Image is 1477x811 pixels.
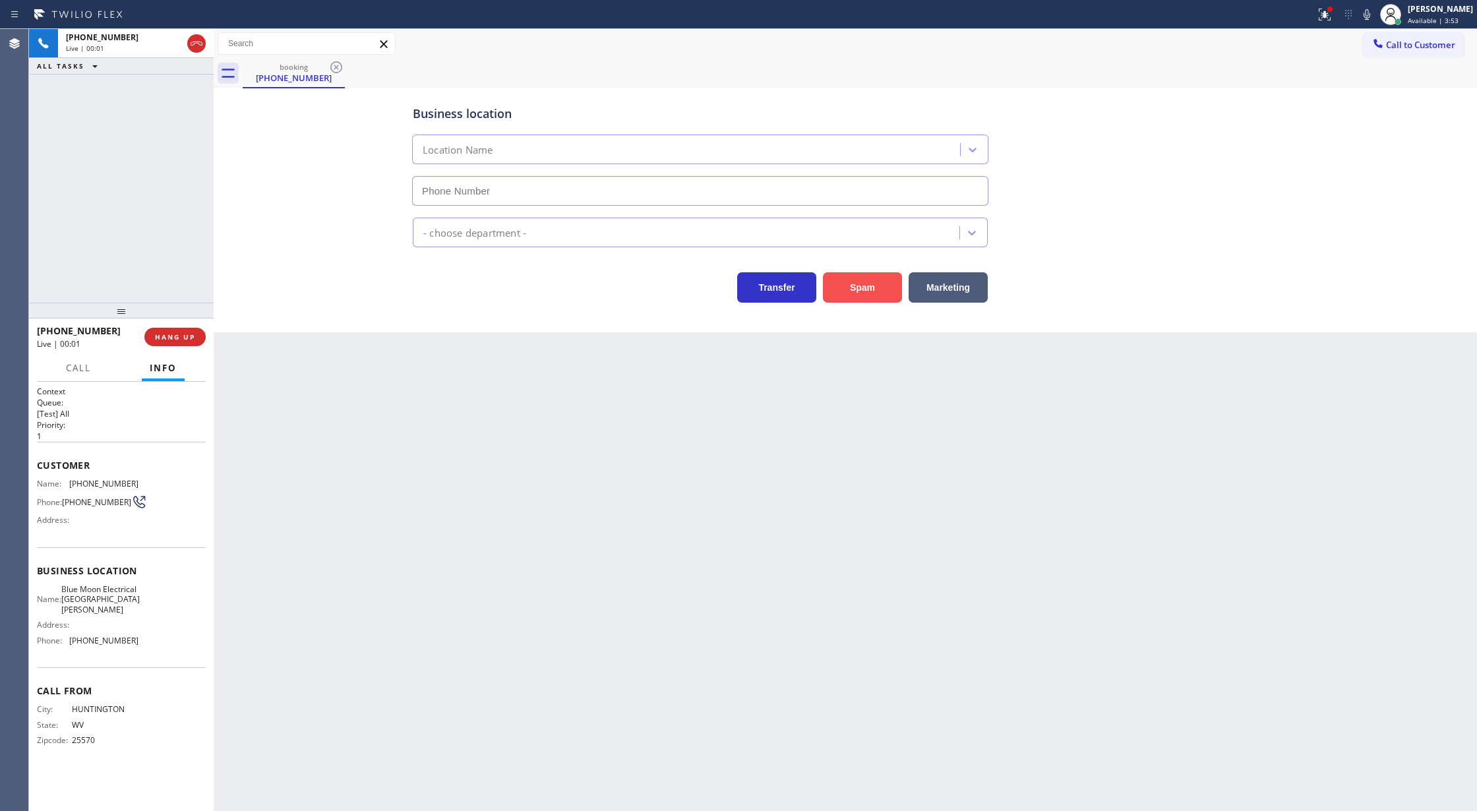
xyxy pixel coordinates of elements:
[58,355,99,381] button: Call
[37,61,84,71] span: ALL TASKS
[37,397,206,408] h2: Queue:
[1408,3,1473,15] div: [PERSON_NAME]
[423,142,493,158] div: Location Name
[144,328,206,346] button: HANG UP
[66,362,91,374] span: Call
[37,324,121,337] span: [PHONE_NUMBER]
[187,34,206,53] button: Hang up
[823,272,902,303] button: Spam
[69,479,138,489] span: [PHONE_NUMBER]
[412,176,988,206] input: Phone Number
[37,620,72,630] span: Address:
[244,59,344,87] div: (304) 486-8358
[37,419,206,431] h2: Priority:
[1363,32,1464,57] button: Call to Customer
[37,431,206,442] p: 1
[423,225,526,240] div: - choose department -
[1358,5,1376,24] button: Mute
[1408,16,1459,25] span: Available | 3:53
[218,33,395,54] input: Search
[244,62,344,72] div: booking
[37,338,80,349] span: Live | 00:01
[37,704,72,714] span: City:
[37,720,72,730] span: State:
[37,479,69,489] span: Name:
[37,636,69,646] span: Phone:
[142,355,185,381] button: Info
[909,272,988,303] button: Marketing
[155,332,195,342] span: HANG UP
[37,459,206,471] span: Customer
[66,32,138,43] span: [PHONE_NUMBER]
[61,584,140,615] span: Blue Moon Electrical [GEOGRAPHIC_DATA][PERSON_NAME]
[150,362,177,374] span: Info
[29,58,111,74] button: ALL TASKS
[413,105,988,123] div: Business location
[737,272,816,303] button: Transfer
[37,408,206,419] p: [Test] All
[37,735,72,745] span: Zipcode:
[37,515,72,525] span: Address:
[66,44,104,53] span: Live | 00:01
[69,636,138,646] span: [PHONE_NUMBER]
[244,72,344,84] div: [PHONE_NUMBER]
[72,704,138,714] span: HUNTINGTON
[37,497,62,507] span: Phone:
[37,684,206,697] span: Call From
[37,594,61,604] span: Name:
[62,497,131,507] span: [PHONE_NUMBER]
[72,735,138,745] span: 25570
[72,720,138,730] span: WV
[37,564,206,577] span: Business location
[1386,39,1455,51] span: Call to Customer
[37,386,206,397] h1: Context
